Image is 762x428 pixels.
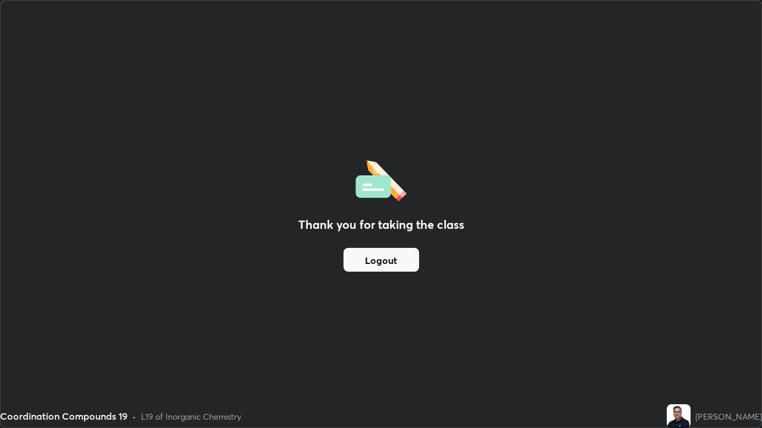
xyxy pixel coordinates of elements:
[667,404,691,428] img: 3dc1d34bbd0749198e44da3d304f49f3.jpg
[355,156,407,202] img: offlineFeedback.1438e8b3.svg
[298,216,464,234] h2: Thank you for taking the class
[132,410,136,423] div: •
[343,248,419,272] button: Logout
[141,410,241,423] div: L19 of Inorganic Chemistry
[695,410,762,423] div: [PERSON_NAME]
